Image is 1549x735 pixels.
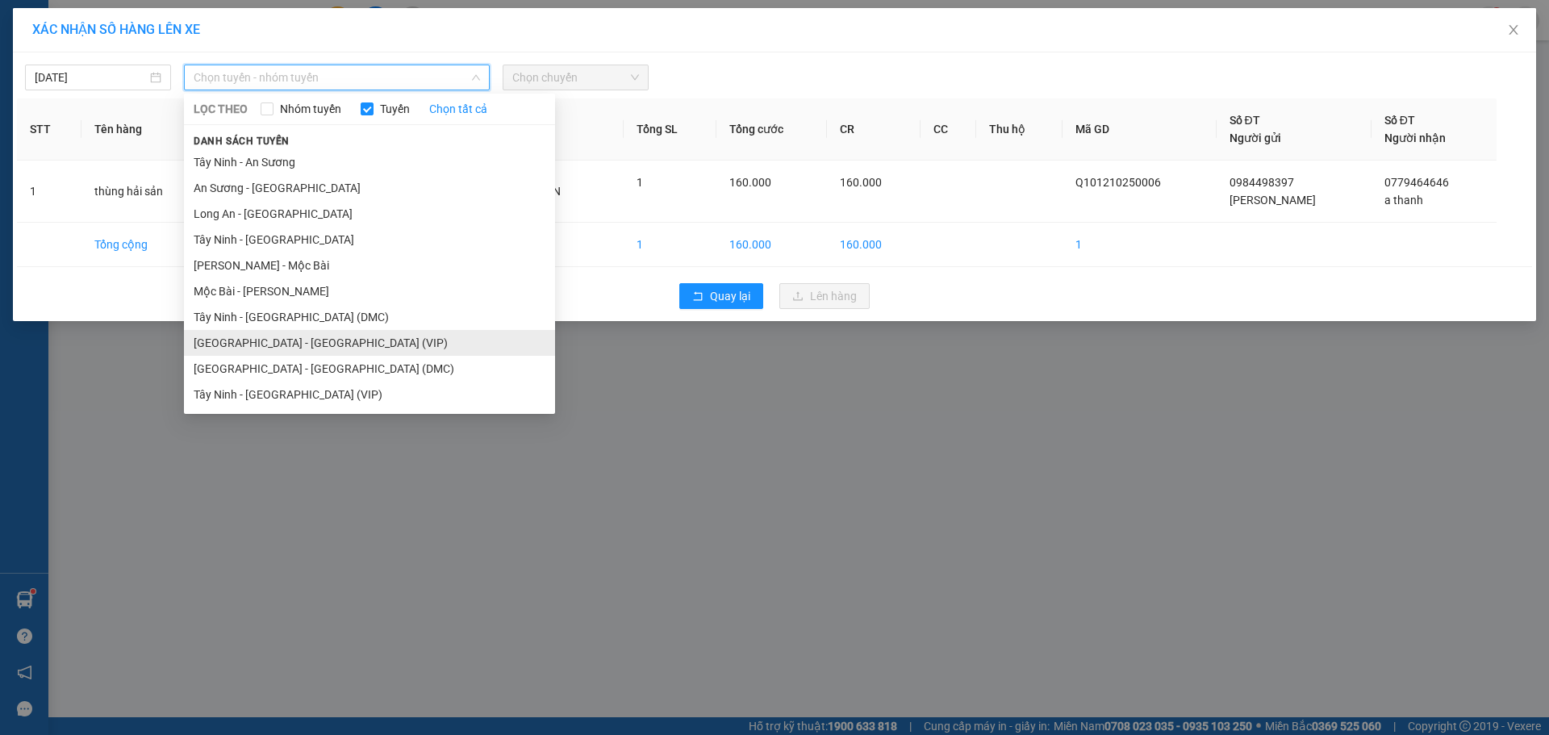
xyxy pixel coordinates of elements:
td: Tổng cộng [81,223,212,267]
input: 12/10/2025 [35,69,147,86]
li: Mộc Bài - [PERSON_NAME] [184,278,555,304]
span: 1 [637,176,643,189]
span: Danh sách tuyến [184,134,299,148]
span: Q101210250006 [1075,176,1161,189]
button: rollbackQuay lại [679,283,763,309]
li: An Sương - [GEOGRAPHIC_DATA] [184,175,555,201]
span: Số ĐT [1230,114,1260,127]
th: Tổng SL [624,98,716,161]
th: CR [827,98,921,161]
span: Số ĐT [1384,114,1415,127]
li: Tây Ninh - [GEOGRAPHIC_DATA] (DMC) [184,304,555,330]
td: 160.000 [716,223,827,267]
li: Tây Ninh - [GEOGRAPHIC_DATA] (VIP) [184,382,555,407]
span: 0984498397 [1230,176,1294,189]
td: 1 [1063,223,1217,267]
span: Nhóm tuyến [273,100,348,118]
button: Close [1491,8,1536,53]
span: Tuyến [374,100,416,118]
li: Tây Ninh - An Sương [184,149,555,175]
span: rollback [692,290,704,303]
span: a thanh [1384,194,1423,207]
span: Chọn tuyến - nhóm tuyến [194,65,480,90]
span: Người nhận [1384,132,1446,144]
span: [PERSON_NAME] [1230,194,1316,207]
span: Chọn chuyến [512,65,639,90]
span: Quay lại [710,287,750,305]
li: [PERSON_NAME] - Mộc Bài [184,253,555,278]
button: uploadLên hàng [779,283,870,309]
th: CC [921,98,976,161]
td: thùng hải sản [81,161,212,223]
th: Mã GD [1063,98,1217,161]
td: 1 [624,223,716,267]
li: Long An - [GEOGRAPHIC_DATA] [184,201,555,227]
li: [GEOGRAPHIC_DATA] - [GEOGRAPHIC_DATA] (VIP) [184,330,555,356]
li: Tây Ninh - [GEOGRAPHIC_DATA] [184,227,555,253]
span: XÁC NHẬN SỐ HÀNG LÊN XE [32,22,200,37]
span: 0779464646 [1384,176,1449,189]
span: 160.000 [729,176,771,189]
td: 160.000 [827,223,921,267]
span: down [471,73,481,82]
span: LỌC THEO [194,100,248,118]
span: 160.000 [840,176,882,189]
a: Chọn tất cả [429,100,487,118]
th: STT [17,98,81,161]
span: close [1507,23,1520,36]
th: Tổng cước [716,98,827,161]
li: [GEOGRAPHIC_DATA] - [GEOGRAPHIC_DATA] (DMC) [184,356,555,382]
th: Tên hàng [81,98,212,161]
td: 1 [17,161,81,223]
th: Thu hộ [976,98,1062,161]
span: Người gửi [1230,132,1281,144]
